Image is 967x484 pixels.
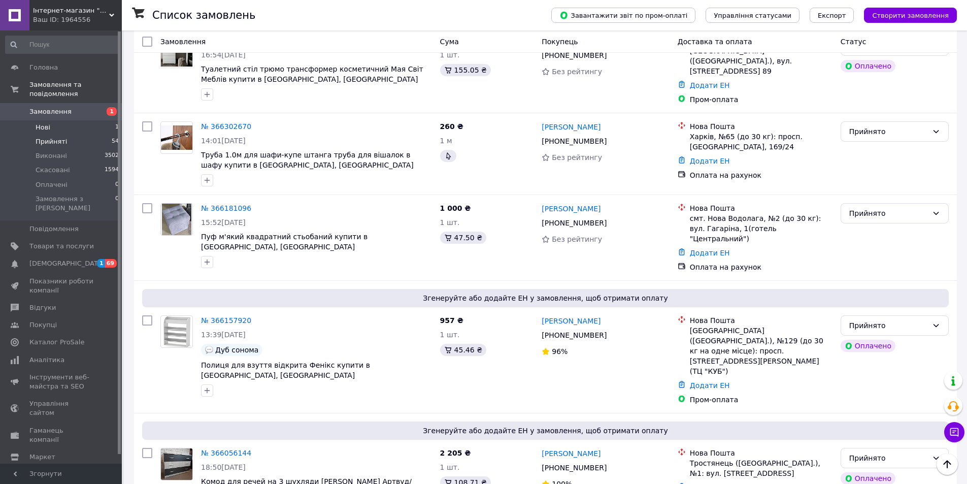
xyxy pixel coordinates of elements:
div: Оплачено [841,60,895,72]
span: Нові [36,123,50,132]
a: Пуф м'який квадратний стьобаний купити в [GEOGRAPHIC_DATA], [GEOGRAPHIC_DATA] [201,233,368,251]
span: Покупці [29,320,57,330]
span: 1 м [440,137,452,145]
span: 2 205 ₴ [440,449,471,457]
a: № 366056144 [201,449,251,457]
div: Оплата на рахунок [690,262,832,272]
span: Без рейтингу [552,68,602,76]
div: Пром-оплата [690,395,832,405]
div: Оплачено [841,340,895,352]
div: Нова Пошта [690,203,832,213]
a: [PERSON_NAME] [542,122,601,132]
div: 45.46 ₴ [440,344,486,356]
span: 1 000 ₴ [440,204,471,212]
span: Cума [440,38,459,46]
span: Управління статусами [714,12,791,19]
span: Без рейтингу [552,153,602,162]
button: Створити замовлення [864,8,957,23]
button: Експорт [810,8,854,23]
span: Прийняті [36,137,67,146]
input: Пошук [5,36,120,54]
button: Завантажити звіт по пром-оплаті [551,8,695,23]
a: Фото товару [160,315,193,348]
span: 18:50[DATE] [201,463,246,471]
div: [GEOGRAPHIC_DATA] ([GEOGRAPHIC_DATA].), вул. [STREET_ADDRESS] 89 [690,46,832,76]
span: 0 [115,195,119,213]
div: Харків, №65 (до 30 кг): просп. [GEOGRAPHIC_DATA], 169/24 [690,132,832,152]
div: Прийнято [849,320,928,331]
div: Прийнято [849,126,928,137]
span: Завантажити звіт по пром-оплаті [559,11,687,20]
img: Фото товару [162,316,190,347]
div: [PHONE_NUMBER] [540,461,609,475]
span: 96% [552,347,568,356]
span: Інтернет-магазин "Шафа-купе" [33,6,109,15]
div: смт. Нова Водолага, №2 (до 30 кг): вул. Гагаріна, 1(готель "Центральний") [690,213,832,244]
a: Додати ЕН [690,249,730,257]
span: Створити замовлення [872,12,949,19]
a: № 366157920 [201,316,251,325]
a: Фото товару [160,448,193,480]
button: Чат з покупцем [944,422,964,442]
span: Згенеруйте або додайте ЕН у замовлення, щоб отримати оплату [146,426,945,436]
a: Створити замовлення [854,11,957,19]
span: Полиця для взуття відкрита Фенікс купити в [GEOGRAPHIC_DATA], [GEOGRAPHIC_DATA] [201,361,370,379]
div: [GEOGRAPHIC_DATA] ([GEOGRAPHIC_DATA].), №129 (до 30 кг на одне місце): просп. [STREET_ADDRESS][PE... [690,326,832,376]
img: Фото товару [161,125,192,150]
div: [PHONE_NUMBER] [540,328,609,342]
div: 47.50 ₴ [440,232,486,244]
span: 1 [97,259,105,268]
span: Доставка та оплата [678,38,752,46]
span: 54 [112,137,119,146]
span: Гаманець компанії [29,426,94,444]
span: 1 [107,107,117,116]
span: Труба 1.0м для шафи-купе штанга труба для вішалок в шафу купити в [GEOGRAPHIC_DATA], [GEOGRAPHIC_... [201,151,414,169]
span: Виконані [36,151,67,160]
span: Товари та послуги [29,242,94,251]
span: Експорт [818,12,846,19]
div: Ваш ID: 1964556 [33,15,122,24]
span: Головна [29,63,58,72]
div: Нова Пошта [690,448,832,458]
span: Каталог ProSale [29,338,84,347]
span: Оплачені [36,180,68,189]
a: № 366302670 [201,122,251,131]
span: 957 ₴ [440,316,463,325]
span: Повідомлення [29,224,79,234]
span: Замовлення та повідомлення [29,80,122,99]
span: 69 [105,259,117,268]
span: Статус [841,38,866,46]
div: Нова Пошта [690,315,832,326]
span: 1 [115,123,119,132]
span: 16:54[DATE] [201,51,246,59]
span: Покупець [542,38,578,46]
span: Показники роботи компанії [29,277,94,295]
div: Прийнято [849,453,928,464]
div: Оплата на рахунок [690,170,832,180]
span: 1 шт. [440,51,460,59]
span: 260 ₴ [440,122,463,131]
span: 0 [115,180,119,189]
span: [DEMOGRAPHIC_DATA] [29,259,105,268]
div: [PHONE_NUMBER] [540,134,609,148]
span: Управління сайтом [29,399,94,417]
div: [PHONE_NUMBER] [540,216,609,230]
span: Дуб сонома [215,346,258,354]
span: 1 шт. [440,463,460,471]
span: 1 шт. [440,218,460,227]
img: Фото товару [162,204,191,235]
div: Прийнято [849,208,928,219]
a: [PERSON_NAME] [542,448,601,459]
a: Додати ЕН [690,81,730,89]
a: Туалетний стіл трюмо трансформер косметичний Мая Світ Меблів купити в [GEOGRAPHIC_DATA], [GEOGRAP... [201,65,423,83]
span: 15:52[DATE] [201,218,246,227]
div: Тростянець ([GEOGRAPHIC_DATA].), №1: вул. [STREET_ADDRESS] [690,458,832,478]
div: [PHONE_NUMBER] [540,48,609,62]
span: Замовлення [29,107,72,116]
img: :speech_balloon: [205,346,213,354]
img: Фото товару [161,448,192,480]
a: [PERSON_NAME] [542,316,601,326]
span: Інструменти веб-майстра та SEO [29,373,94,391]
